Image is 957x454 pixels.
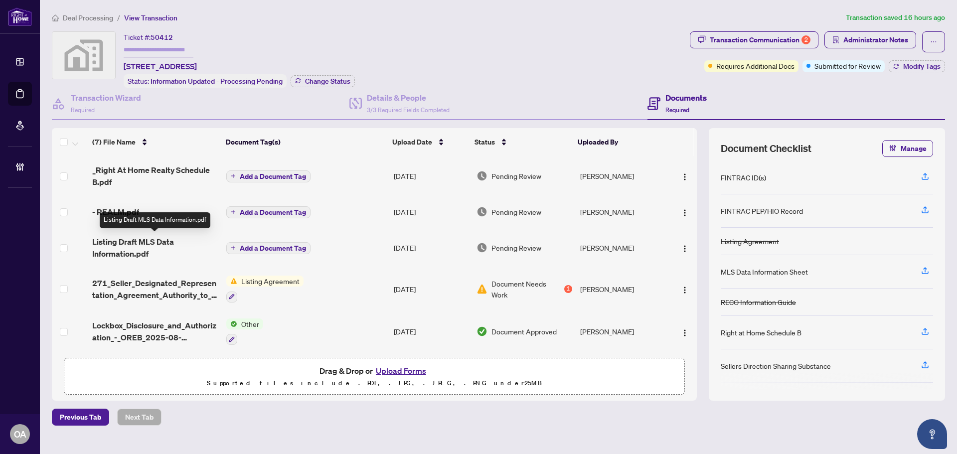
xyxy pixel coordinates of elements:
[367,106,450,114] span: 3/3 Required Fields Completed
[491,170,541,181] span: Pending Review
[14,427,26,441] span: OA
[100,212,210,228] div: Listing Draft MLS Data Information.pdf
[124,74,287,88] div: Status:
[721,327,801,338] div: Right at Home Schedule B
[681,209,689,217] img: Logo
[226,170,311,182] button: Add a Document Tag
[491,242,541,253] span: Pending Review
[226,241,311,254] button: Add a Document Tag
[390,196,473,228] td: [DATE]
[665,92,707,104] h4: Documents
[373,364,429,377] button: Upload Forms
[930,38,937,45] span: ellipsis
[92,319,218,343] span: Lockbox_Disclosure_and_Authorization_-_OREB_2025-08-25_21_20_37.pdf
[226,276,304,303] button: Status IconListing Agreement
[226,276,237,287] img: Status Icon
[64,358,684,395] span: Drag & Drop orUpload FormsSupported files include .PDF, .JPG, .JPEG, .PNG under25MB
[390,268,473,310] td: [DATE]
[240,245,306,252] span: Add a Document Tag
[576,196,667,228] td: [PERSON_NAME]
[226,205,311,218] button: Add a Document Tag
[70,377,678,389] p: Supported files include .PDF, .JPG, .JPEG, .PNG under 25 MB
[151,33,173,42] span: 50412
[564,285,572,293] div: 1
[824,31,916,48] button: Administrator Notes
[677,281,693,297] button: Logo
[721,205,803,216] div: FINTRAC PEP/HIO Record
[903,63,941,70] span: Modify Tags
[681,173,689,181] img: Logo
[117,12,120,23] li: /
[240,173,306,180] span: Add a Document Tag
[477,284,487,295] img: Document Status
[721,297,796,307] div: RECO Information Guide
[843,32,908,48] span: Administrator Notes
[846,12,945,23] article: Transaction saved 16 hours ago
[491,278,562,300] span: Document Needs Work
[305,78,350,85] span: Change Status
[917,419,947,449] button: Open asap
[240,209,306,216] span: Add a Document Tag
[681,329,689,337] img: Logo
[491,326,557,337] span: Document Approved
[367,92,450,104] h4: Details & People
[231,173,236,178] span: plus
[52,32,115,79] img: svg%3e
[477,206,487,217] img: Document Status
[226,206,311,218] button: Add a Document Tag
[677,240,693,256] button: Logo
[388,128,471,156] th: Upload Date
[491,206,541,217] span: Pending Review
[901,141,927,156] span: Manage
[88,128,222,156] th: (7) File Name
[390,228,473,268] td: [DATE]
[92,137,136,148] span: (7) File Name
[60,409,101,425] span: Previous Tab
[52,14,59,21] span: home
[231,209,236,214] span: plus
[226,169,311,182] button: Add a Document Tag
[576,268,667,310] td: [PERSON_NAME]
[576,156,667,196] td: [PERSON_NAME]
[716,60,795,71] span: Requires Additional Docs
[52,409,109,426] button: Previous Tab
[117,409,161,426] button: Next Tab
[71,106,95,114] span: Required
[681,286,689,294] img: Logo
[151,77,283,86] span: Information Updated - Processing Pending
[814,60,881,71] span: Submitted for Review
[721,172,766,183] div: FINTRAC ID(s)
[390,156,473,196] td: [DATE]
[721,142,811,155] span: Document Checklist
[319,364,429,377] span: Drag & Drop or
[882,140,933,157] button: Manage
[721,266,808,277] div: MLS Data Information Sheet
[832,36,839,43] span: solution
[92,164,218,188] span: _Right At Home Realty Schedule B.pdf
[471,128,574,156] th: Status
[92,236,218,260] span: Listing Draft MLS Data Information.pdf
[226,318,263,345] button: Status IconOther
[226,242,311,254] button: Add a Document Tag
[574,128,664,156] th: Uploaded By
[231,245,236,250] span: plus
[222,128,389,156] th: Document Tag(s)
[677,168,693,184] button: Logo
[677,204,693,220] button: Logo
[889,60,945,72] button: Modify Tags
[124,60,197,72] span: [STREET_ADDRESS]
[477,242,487,253] img: Document Status
[721,360,831,371] div: Sellers Direction Sharing Substance
[392,137,432,148] span: Upload Date
[390,310,473,353] td: [DATE]
[681,245,689,253] img: Logo
[291,75,355,87] button: Change Status
[63,13,113,22] span: Deal Processing
[690,31,818,48] button: Transaction Communication2
[576,310,667,353] td: [PERSON_NAME]
[477,326,487,337] img: Document Status
[124,13,177,22] span: View Transaction
[237,276,304,287] span: Listing Agreement
[226,318,237,329] img: Status Icon
[677,323,693,339] button: Logo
